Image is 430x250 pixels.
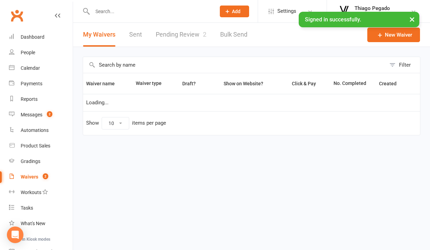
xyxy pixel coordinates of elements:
button: My Waivers [83,23,115,47]
a: Payments [9,76,73,92]
a: Waivers 2 [9,169,73,185]
img: thumb_image1568934240.png [337,4,351,18]
div: Filter [399,61,411,69]
div: Automations [21,127,49,133]
a: Clubworx [8,7,25,24]
div: Gradings [21,158,40,164]
div: Waivers [21,174,38,180]
span: 2 [47,111,52,117]
div: Show [86,117,166,129]
a: Automations [9,123,73,138]
div: Virtue Brazilian Jiu-Jitsu [355,11,407,18]
div: Calendar [21,65,40,71]
span: 2 [43,173,48,179]
button: Show on Website? [217,79,271,88]
a: Bulk Send [220,23,247,47]
div: Product Sales [21,143,50,148]
a: Tasks [9,200,73,216]
th: No. Completed [330,73,376,94]
th: Waiver type [133,73,170,94]
span: Settings [277,3,296,19]
a: Calendar [9,60,73,76]
a: Workouts [9,185,73,200]
a: Sent [129,23,142,47]
span: 2 [203,31,206,38]
span: Draft? [182,81,196,86]
div: Reports [21,96,38,102]
div: Dashboard [21,34,44,40]
button: Click & Pay [286,79,324,88]
button: Draft? [176,79,203,88]
span: Waiver name [86,81,122,86]
a: Product Sales [9,138,73,154]
a: New Waiver [367,28,420,42]
span: Signed in successfully. [305,16,361,23]
button: × [406,12,418,27]
div: Tasks [21,205,33,211]
a: People [9,45,73,60]
span: Click & Pay [292,81,316,86]
a: Pending Review2 [156,23,206,47]
a: Messages 2 [9,107,73,123]
button: Filter [386,57,420,73]
div: What's New [21,221,45,226]
div: Thiago Pegado [355,5,407,11]
div: items per page [132,120,166,126]
input: Search by name [83,57,386,73]
span: Add [232,9,240,14]
span: Show on Website? [224,81,263,86]
span: Created [379,81,404,86]
div: Open Intercom Messenger [7,227,23,243]
button: Created [379,79,404,88]
a: What's New [9,216,73,231]
div: Payments [21,81,42,86]
a: Dashboard [9,29,73,45]
div: People [21,50,35,55]
input: Search... [90,7,211,16]
div: Workouts [21,190,41,195]
div: Messages [21,112,42,117]
a: Gradings [9,154,73,169]
a: Reports [9,92,73,107]
td: Loading... [83,94,420,111]
button: Waiver name [86,79,122,88]
button: Add [220,6,249,17]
